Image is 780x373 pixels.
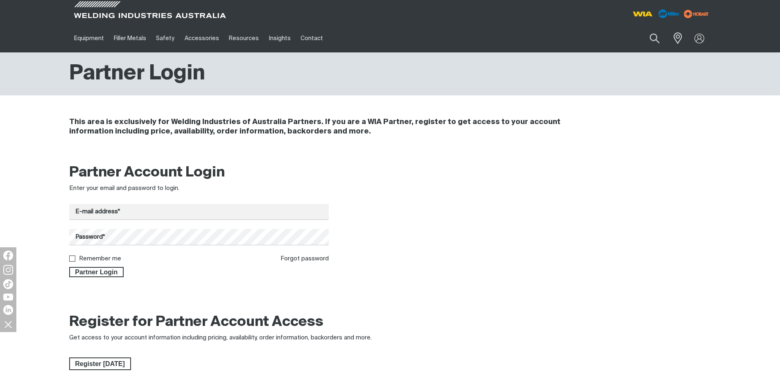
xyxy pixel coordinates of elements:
h2: Register for Partner Account Access [69,313,323,331]
h4: This area is exclusively for Welding Industries of Australia Partners. If you are a WIA Partner, ... [69,118,602,136]
div: Enter your email and password to login. [69,184,329,193]
input: Product name or item number... [630,29,668,48]
button: Search products [641,29,669,48]
a: Insights [264,24,295,52]
img: TikTok [3,279,13,289]
img: hide socials [1,317,15,331]
img: Facebook [3,251,13,260]
a: Contact [296,24,328,52]
span: Partner Login [70,267,123,278]
h1: Partner Login [69,61,205,87]
span: Get access to your account information including pricing, availability, order information, backor... [69,335,372,341]
a: Resources [224,24,264,52]
button: Partner Login [69,267,124,278]
nav: Main [69,24,551,52]
label: Remember me [79,255,121,262]
span: Register [DATE] [70,357,130,371]
img: Instagram [3,265,13,275]
a: Register Today [69,357,131,371]
a: Filler Metals [109,24,151,52]
a: Equipment [69,24,109,52]
a: Forgot password [280,255,329,262]
img: YouTube [3,294,13,301]
a: Accessories [180,24,224,52]
a: Safety [151,24,179,52]
img: LinkedIn [3,305,13,315]
h2: Partner Account Login [69,164,329,182]
img: miller [681,8,711,20]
